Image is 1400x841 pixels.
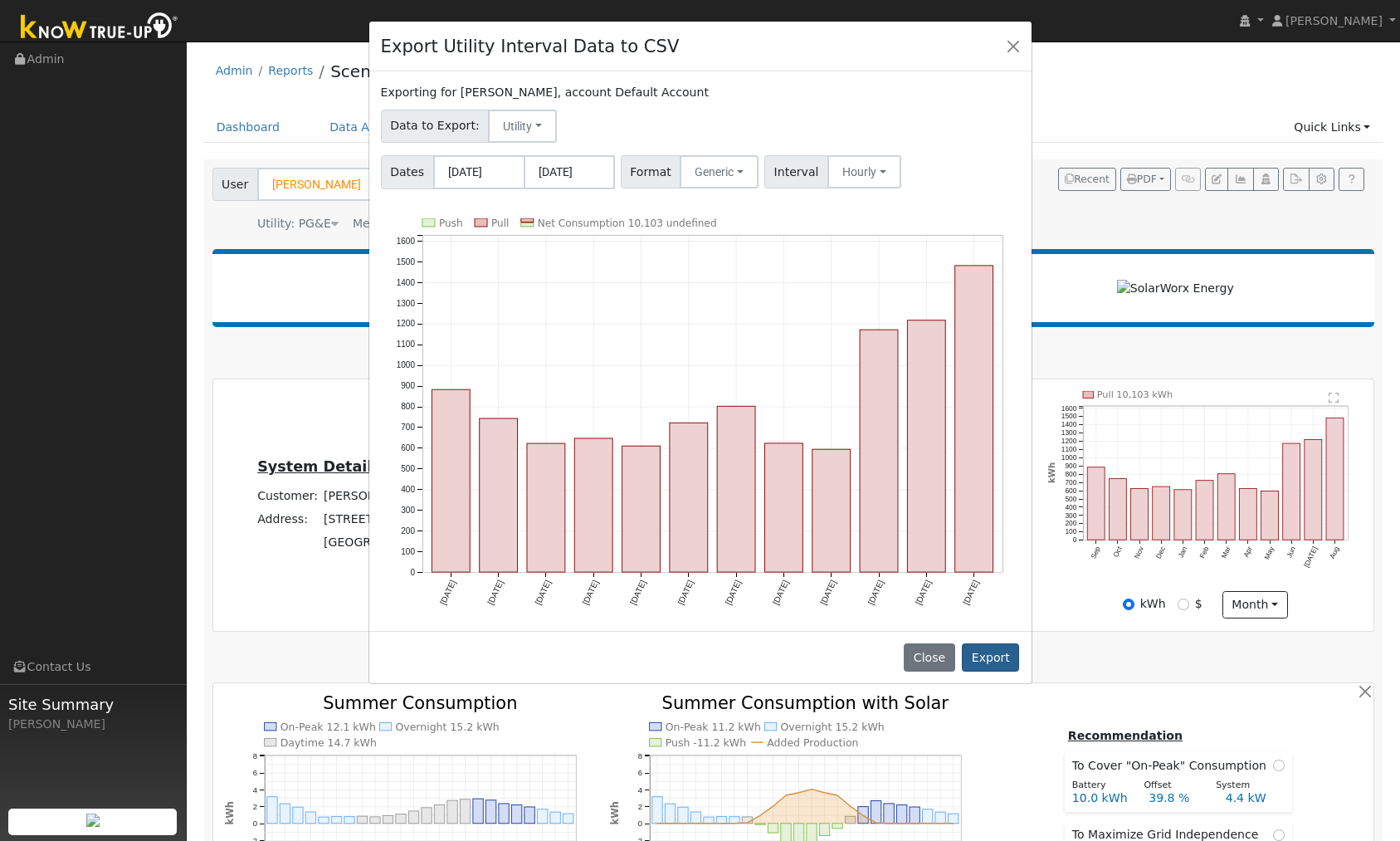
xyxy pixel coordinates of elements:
text: 100 [401,547,415,556]
text: [DATE] [533,579,552,606]
text: 900 [401,381,415,390]
text: 1000 [396,360,415,369]
rect: onclick="" [860,330,898,572]
text: 200 [401,526,415,535]
rect: onclick="" [622,446,661,572]
text: 400 [401,485,415,494]
rect: onclick="" [527,443,565,572]
text: Net Consumption 10,103 undefined [538,218,717,229]
text: [DATE] [676,579,695,606]
text: 1300 [396,298,415,307]
text: [DATE] [962,579,981,606]
text: [DATE] [866,579,885,606]
text: 1100 [396,340,415,349]
span: Data to Export: [381,110,490,143]
rect: onclick="" [432,389,470,572]
rect: onclick="" [574,438,612,572]
rect: onclick="" [908,320,946,573]
text: Pull [491,218,509,229]
button: Utility [488,110,557,143]
text: [DATE] [724,579,743,606]
text: 700 [401,423,415,432]
text: [DATE] [485,579,505,606]
text: [DATE] [819,579,838,606]
label: Exporting for [PERSON_NAME], account Default Account [381,84,709,101]
text: [DATE] [628,579,647,606]
text: 1400 [396,277,415,286]
span: Interval [764,155,828,188]
text: 300 [401,506,415,515]
text: [DATE] [581,579,600,606]
button: Close [904,643,954,672]
button: Generic [680,155,759,188]
text: 600 [401,443,415,452]
span: Dates [381,155,434,189]
rect: onclick="" [955,266,993,573]
span: Format [621,155,681,188]
text: 1600 [396,237,415,246]
text: [DATE] [771,579,790,606]
text: [DATE] [438,579,457,606]
text: [DATE] [914,579,933,606]
h4: Export Utility Interval Data to CSV [381,33,680,60]
button: Export [962,643,1019,672]
text: Push [439,218,463,229]
rect: onclick="" [670,423,708,572]
text: 0 [410,568,415,577]
text: 1200 [396,319,415,328]
text: 1500 [396,257,415,266]
rect: onclick="" [812,449,851,572]
text: 800 [401,402,415,411]
text: 500 [401,464,415,473]
rect: onclick="" [479,418,517,572]
rect: onclick="" [717,406,755,572]
button: Close [1002,34,1025,57]
button: Hourly [827,155,901,188]
rect: onclick="" [765,443,803,572]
